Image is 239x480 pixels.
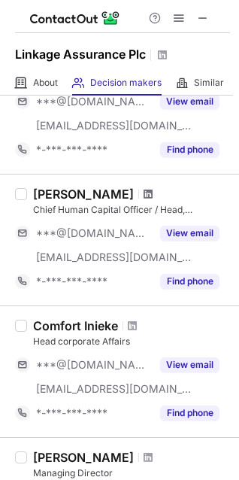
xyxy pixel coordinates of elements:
span: ***@[DOMAIN_NAME] [36,95,151,108]
div: [PERSON_NAME] [33,450,134,465]
button: Reveal Button [160,274,219,289]
div: Head corporate Affairs [33,335,230,348]
button: Reveal Button [160,142,219,157]
button: Reveal Button [160,94,219,109]
span: ***@[DOMAIN_NAME] [36,358,151,372]
h1: Linkage Assurance Plc [15,45,146,63]
span: ***@[DOMAIN_NAME] [36,226,151,240]
div: [PERSON_NAME] [33,187,134,202]
span: About [33,77,58,89]
div: Managing Director [33,466,230,480]
span: [EMAIL_ADDRESS][DOMAIN_NAME] [36,251,192,264]
div: Comfort Inieke [33,318,118,333]
span: [EMAIL_ADDRESS][DOMAIN_NAME] [36,382,192,396]
button: Reveal Button [160,357,219,372]
span: Decision makers [90,77,162,89]
span: Similar [194,77,224,89]
button: Reveal Button [160,406,219,421]
span: [EMAIL_ADDRESS][DOMAIN_NAME] [36,119,192,132]
div: Chief Human Capital Officer / Head, Management Services [33,203,230,217]
button: Reveal Button [160,226,219,241]
img: ContactOut v5.3.10 [30,9,120,27]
